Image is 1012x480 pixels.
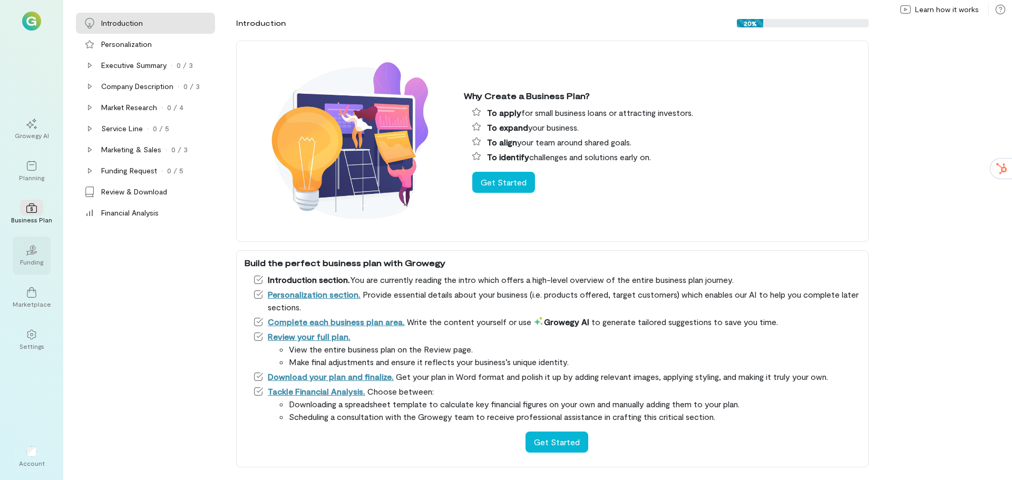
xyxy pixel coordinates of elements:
[167,102,183,113] div: 0 / 4
[268,371,394,381] a: Download your plan and finalize.
[13,321,51,359] a: Settings
[472,136,860,149] li: your team around shared goals.
[289,343,860,356] li: View the entire business plan on the Review page.
[13,279,51,317] a: Marketplace
[472,151,860,163] li: challenges and solutions early on.
[101,208,159,218] div: Financial Analysis
[101,187,167,197] div: Review & Download
[101,60,167,71] div: Executive Summary
[161,102,163,113] div: ·
[289,398,860,410] li: Downloading a spreadsheet template to calculate key financial figures on your own and manually ad...
[268,386,365,396] a: Tackle Financial Analysis.
[101,123,143,134] div: Service Line
[13,194,51,232] a: Business Plan
[289,356,860,368] li: Make final adjustments and ensure it reflects your business’s unique identity.
[101,165,157,176] div: Funding Request
[526,432,588,453] button: Get Started
[13,300,51,308] div: Marketplace
[268,331,351,341] a: Review your full plan.
[167,165,183,176] div: 0 / 5
[915,4,979,15] span: Learn how it works
[268,275,350,285] span: Introduction section.
[166,144,167,155] div: ·
[472,121,860,134] li: your business.
[533,317,589,327] span: Growegy AI
[253,370,860,383] li: Get your plan in Word format and polish it up by adding relevant images, applying styling, and ma...
[171,60,172,71] div: ·
[101,81,173,92] div: Company Description
[487,137,517,147] span: To align
[13,237,51,275] a: Funding
[13,152,51,190] a: Planning
[487,152,529,162] span: To identify
[153,123,169,134] div: 0 / 5
[13,110,51,148] a: Growegy AI
[268,289,361,299] a: Personalization section.
[101,102,157,113] div: Market Research
[161,165,163,176] div: ·
[253,273,860,286] li: You are currently reading the intro which offers a high-level overview of the entire business pla...
[147,123,149,134] div: ·
[472,106,860,119] li: for small business loans or attracting investors.
[268,317,405,327] a: Complete each business plan area.
[472,172,535,193] button: Get Started
[15,131,49,140] div: Growegy AI
[253,288,860,314] li: Provide essential details about your business (i.e. products offered, target customers) which ena...
[183,81,200,92] div: 0 / 3
[177,60,193,71] div: 0 / 3
[20,258,43,266] div: Funding
[253,385,860,423] li: Choose between:
[19,173,44,182] div: Planning
[487,107,521,117] span: To apply
[245,47,455,236] img: Why create a business plan
[20,342,44,350] div: Settings
[289,410,860,423] li: Scheduling a consultation with the Growegy team to receive professional assistance in crafting th...
[101,18,143,28] div: Introduction
[253,316,860,328] li: Write the content yourself or use to generate tailored suggestions to save you time.
[245,257,860,269] div: Build the perfect business plan with Growegy
[236,18,286,28] div: Introduction
[101,144,161,155] div: Marketing & Sales
[101,39,152,50] div: Personalization
[13,438,51,476] div: Account
[178,81,179,92] div: ·
[11,215,52,224] div: Business Plan
[487,122,528,132] span: To expand
[464,90,860,102] div: Why Create a Business Plan?
[171,144,188,155] div: 0 / 3
[19,459,45,467] div: Account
